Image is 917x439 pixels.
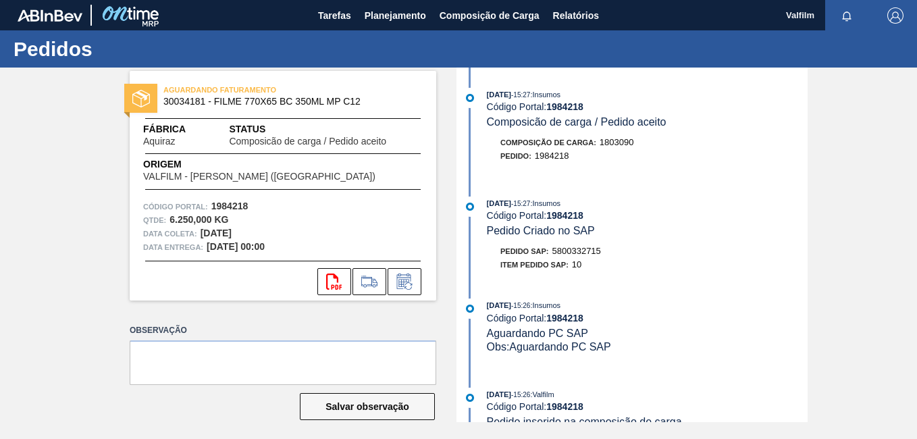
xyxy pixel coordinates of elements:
[143,240,203,254] span: Data entrega:
[143,227,197,240] span: Data coleta:
[143,200,208,213] span: Código Portal:
[552,246,601,256] span: 5800332715
[530,91,560,99] span: : Insumos
[466,94,474,102] img: atual
[466,203,474,211] img: atual
[546,313,583,324] strong: 1984218
[14,41,253,57] h1: Pedidos
[487,390,511,398] span: [DATE]
[143,122,217,136] span: Fábrica
[511,91,530,99] span: - 15:27
[130,321,436,340] label: Observação
[500,247,549,255] span: Pedido SAP:
[487,416,682,428] span: Pedido inserido na composição de carga
[825,6,868,25] button: Notificações
[143,157,414,172] span: Origem
[132,90,150,107] img: status
[530,390,554,398] span: : Valfilm
[511,200,530,207] span: - 15:27
[530,301,560,309] span: : Insumos
[143,136,175,147] span: Aquiraz
[546,210,583,221] strong: 1984218
[535,151,569,161] span: 1984218
[201,228,232,238] strong: [DATE]
[487,101,808,112] div: Código Portal:
[500,152,531,160] span: Pedido :
[487,341,611,353] span: Obs: Aguardando PC SAP
[487,91,511,99] span: [DATE]
[163,83,352,97] span: AGUARDANDO FATURAMENTO
[466,305,474,313] img: atual
[572,259,581,269] span: 10
[487,301,511,309] span: [DATE]
[388,268,421,295] div: Informar alteração no pedido
[211,201,248,211] strong: 1984218
[317,268,351,295] div: Abrir arquivo PDF
[511,302,530,309] span: - 15:26
[487,328,588,339] span: Aguardando PC SAP
[530,199,560,207] span: : Insumos
[553,7,599,24] span: Relatórios
[300,393,435,420] button: Salvar observação
[318,7,351,24] span: Tarefas
[169,214,228,225] strong: 6.250,000 KG
[500,138,596,147] span: Composição de Carga :
[487,199,511,207] span: [DATE]
[487,210,808,221] div: Código Portal:
[487,313,808,324] div: Código Portal:
[487,225,595,236] span: Pedido Criado no SAP
[500,261,569,269] span: Item pedido SAP:
[511,391,530,398] span: - 15:26
[163,97,409,107] span: 30034181 - FILME 770X65 BC 350ML MP C12
[143,172,375,182] span: VALFILM - [PERSON_NAME] ([GEOGRAPHIC_DATA])
[143,213,166,227] span: Qtde :
[546,101,583,112] strong: 1984218
[352,268,386,295] div: Ir para Composição de Carga
[466,394,474,402] img: atual
[365,7,426,24] span: Planejamento
[440,7,540,24] span: Composição de Carga
[546,401,583,412] strong: 1984218
[229,122,423,136] span: Status
[600,137,634,147] span: 1803090
[887,7,903,24] img: Logout
[229,136,386,147] span: Composicão de carga / Pedido aceito
[207,241,265,252] strong: [DATE] 00:00
[487,116,666,128] span: Composicão de carga / Pedido aceito
[487,401,808,412] div: Código Portal:
[18,9,82,22] img: TNhmsLtSVTkK8tSr43FrP2fwEKptu5GPRR3wAAAABJRU5ErkJggg==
